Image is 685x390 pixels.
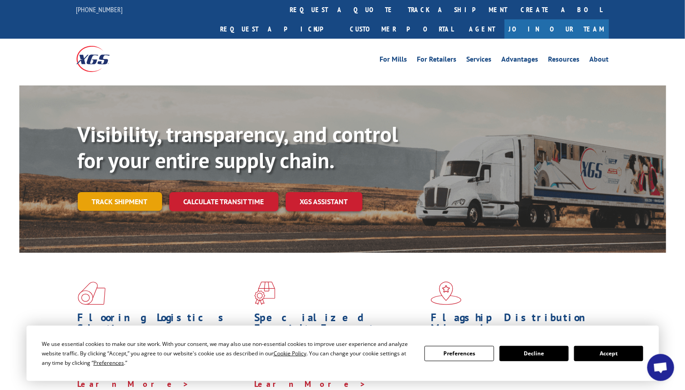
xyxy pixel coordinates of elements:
[502,56,539,66] a: Advantages
[424,346,494,361] button: Preferences
[504,19,609,39] a: Join Our Team
[78,120,398,174] b: Visibility, transparency, and control for your entire supply chain.
[286,192,362,211] a: XGS ASSISTANT
[467,56,492,66] a: Services
[344,19,460,39] a: Customer Portal
[548,56,580,66] a: Resources
[460,19,504,39] a: Agent
[647,354,674,381] div: Open chat
[590,56,609,66] a: About
[76,5,123,14] a: [PHONE_NUMBER]
[431,282,462,305] img: xgs-icon-flagship-distribution-model-red
[380,56,407,66] a: For Mills
[78,192,162,211] a: Track shipment
[574,346,643,361] button: Accept
[499,346,569,361] button: Decline
[42,339,414,368] div: We use essential cookies to make our site work. With your consent, we may also use non-essential ...
[431,312,601,338] h1: Flagship Distribution Model
[169,192,278,211] a: Calculate transit time
[254,379,366,389] a: Learn More >
[274,350,306,357] span: Cookie Policy
[254,312,424,338] h1: Specialized Freight Experts
[78,379,190,389] a: Learn More >
[214,19,344,39] a: Request a pickup
[27,326,659,381] div: Cookie Consent Prompt
[254,282,275,305] img: xgs-icon-focused-on-flooring-red
[93,359,124,367] span: Preferences
[78,282,106,305] img: xgs-icon-total-supply-chain-intelligence-red
[417,56,457,66] a: For Retailers
[78,312,247,338] h1: Flooring Logistics Solutions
